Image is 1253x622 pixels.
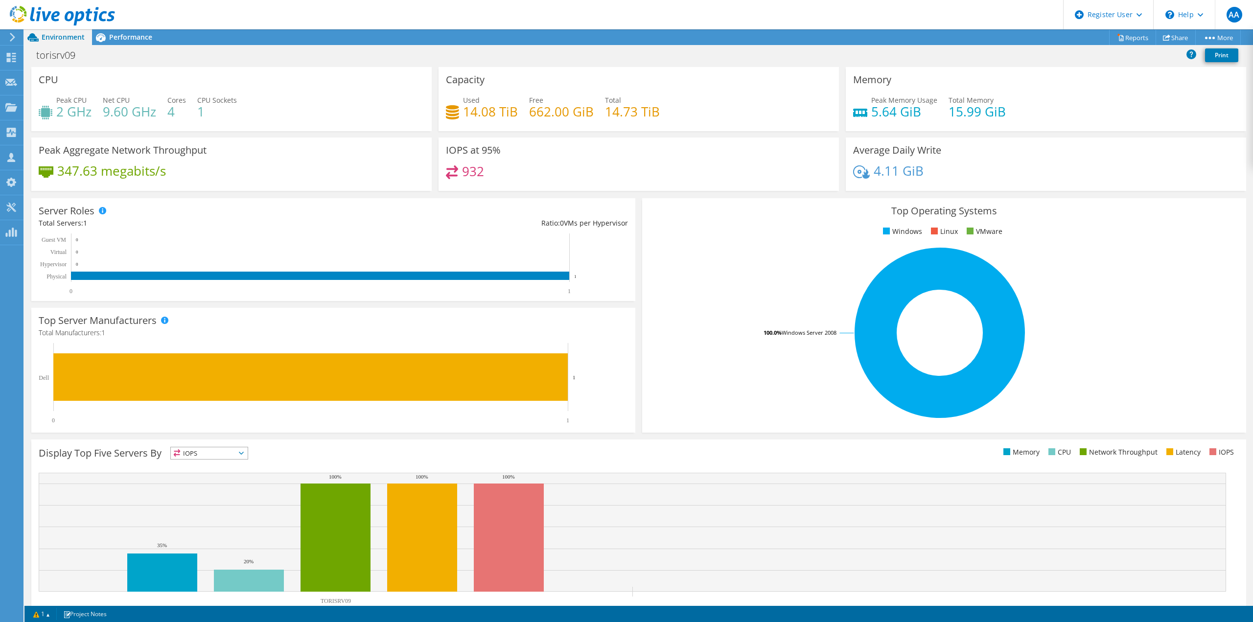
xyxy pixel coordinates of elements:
[46,273,67,280] text: Physical
[871,106,937,117] h4: 5.64 GiB
[39,206,94,216] h3: Server Roles
[76,250,78,254] text: 0
[573,374,576,380] text: 1
[197,106,237,117] h4: 1
[463,95,480,105] span: Used
[1156,30,1196,45] a: Share
[529,95,543,105] span: Free
[157,542,167,548] text: 35%
[42,236,66,243] text: Guest VM
[70,288,72,295] text: 0
[329,474,342,480] text: 100%
[446,74,485,85] h3: Capacity
[650,206,1239,216] h3: Top Operating Systems
[52,417,55,424] text: 0
[39,145,207,156] h3: Peak Aggregate Network Throughput
[446,145,501,156] h3: IOPS at 95%
[462,166,484,177] h4: 932
[171,447,248,459] span: IOPS
[1207,447,1234,458] li: IOPS
[605,95,621,105] span: Total
[1195,30,1241,45] a: More
[1046,447,1071,458] li: CPU
[167,95,186,105] span: Cores
[964,226,1002,237] li: VMware
[321,598,351,604] text: TORISRV09
[1109,30,1156,45] a: Reports
[103,95,130,105] span: Net CPU
[39,218,333,229] div: Total Servers:
[39,74,58,85] h3: CPU
[566,417,569,424] text: 1
[101,328,105,337] span: 1
[103,106,156,117] h4: 9.60 GHz
[881,226,922,237] li: Windows
[56,608,114,620] a: Project Notes
[56,106,92,117] h4: 2 GHz
[560,218,564,228] span: 0
[605,106,660,117] h4: 14.73 TiB
[1205,48,1238,62] a: Print
[502,474,515,480] text: 100%
[109,32,152,42] span: Performance
[574,274,577,279] text: 1
[333,218,628,229] div: Ratio: VMs per Hypervisor
[40,261,67,268] text: Hypervisor
[853,74,891,85] h3: Memory
[197,95,237,105] span: CPU Sockets
[463,106,518,117] h4: 14.08 TiB
[874,165,924,176] h4: 4.11 GiB
[26,608,57,620] a: 1
[76,262,78,267] text: 0
[42,32,85,42] span: Environment
[56,95,87,105] span: Peak CPU
[871,95,937,105] span: Peak Memory Usage
[568,288,571,295] text: 1
[949,95,994,105] span: Total Memory
[1001,447,1040,458] li: Memory
[853,145,941,156] h3: Average Daily Write
[928,226,958,237] li: Linux
[76,237,78,242] text: 0
[529,106,594,117] h4: 662.00 GiB
[57,165,166,176] h4: 347.63 megabits/s
[32,50,91,61] h1: torisrv09
[416,474,428,480] text: 100%
[244,558,254,564] text: 20%
[764,329,782,336] tspan: 100.0%
[1077,447,1158,458] li: Network Throughput
[50,249,67,255] text: Virtual
[782,329,836,336] tspan: Windows Server 2008
[39,374,49,381] text: Dell
[39,315,157,326] h3: Top Server Manufacturers
[167,106,186,117] h4: 4
[1164,447,1201,458] li: Latency
[39,327,628,338] h4: Total Manufacturers:
[949,106,1006,117] h4: 15.99 GiB
[1227,7,1242,23] span: AA
[1165,10,1174,19] svg: \n
[83,218,87,228] span: 1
